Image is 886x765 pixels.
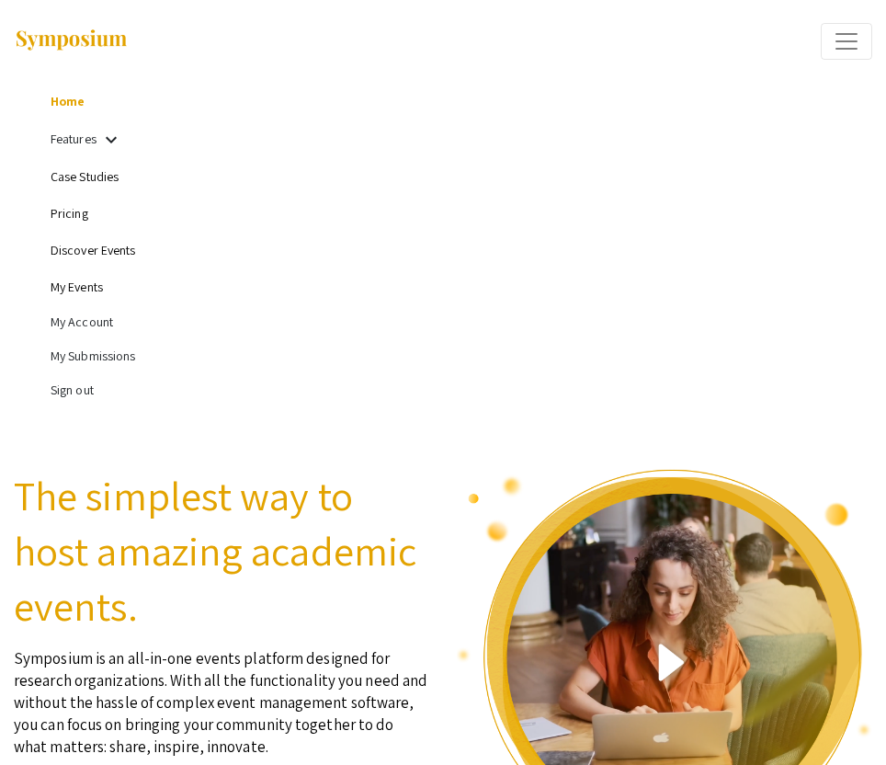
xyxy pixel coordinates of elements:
[100,129,122,151] mat-icon: Expand Features list
[51,205,88,222] a: Pricing
[14,682,78,751] iframe: Chat
[51,168,119,185] a: Case Studies
[14,29,129,53] img: Symposium by ForagerOne
[51,305,872,339] li: My Account
[51,373,872,407] li: Sign out
[51,339,872,373] li: My Submissions
[14,634,429,758] p: Symposium is an all-in-one events platform designed for research organizations. With all the func...
[51,279,103,295] a: My Events
[51,93,85,109] a: Home
[821,23,872,60] button: Expand or Collapse Menu
[14,468,429,634] h2: The simplest way to host amazing academic events.
[51,242,136,258] a: Discover Events
[51,131,97,147] a: Features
